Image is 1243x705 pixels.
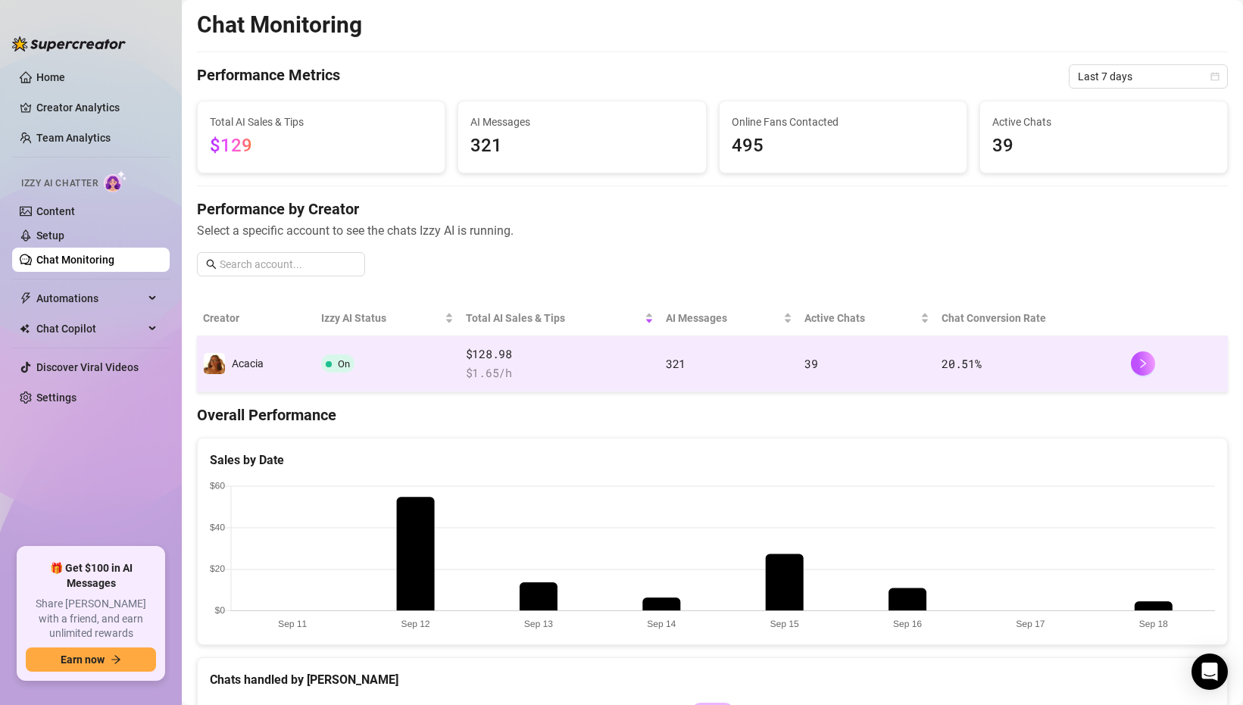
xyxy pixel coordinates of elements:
img: Acacia [204,353,225,374]
h4: Performance by Creator [197,198,1228,220]
span: $128.98 [466,345,654,363]
div: Chats handled by [PERSON_NAME] [210,670,1215,689]
span: $129 [210,135,252,156]
span: Active Chats [992,114,1215,130]
a: Content [36,205,75,217]
a: Settings [36,391,77,404]
span: 39 [992,132,1215,161]
span: Online Fans Contacted [732,114,954,130]
span: Last 7 days [1078,65,1219,88]
a: Setup [36,229,64,242]
a: Creator Analytics [36,95,158,120]
span: calendar [1210,72,1220,81]
input: Search account... [220,256,356,273]
a: Home [36,71,65,83]
span: Earn now [61,654,105,666]
button: right [1131,351,1155,376]
span: Automations [36,286,144,310]
span: Izzy AI Chatter [21,176,98,191]
h4: Performance Metrics [197,64,340,89]
div: Sales by Date [210,451,1215,469]
h4: Overall Performance [197,404,1228,426]
th: Creator [197,301,315,336]
a: Discover Viral Videos [36,361,139,373]
span: Share [PERSON_NAME] with a friend, and earn unlimited rewards [26,597,156,641]
span: Total AI Sales & Tips [210,114,433,130]
div: Open Intercom Messenger [1191,654,1228,690]
span: search [206,259,217,270]
th: Chat Conversion Rate [935,301,1125,336]
span: 495 [732,132,954,161]
span: arrow-right [111,654,121,665]
button: Earn nowarrow-right [26,647,156,672]
span: Acacia [232,357,264,370]
a: Team Analytics [36,132,111,144]
span: On [338,358,350,370]
img: logo-BBDzfeDw.svg [12,36,126,51]
span: right [1138,358,1148,369]
span: Total AI Sales & Tips [466,310,642,326]
th: Active Chats [798,301,935,336]
h2: Chat Monitoring [197,11,362,39]
span: thunderbolt [20,292,32,304]
span: Izzy AI Status [321,310,442,326]
th: Izzy AI Status [315,301,460,336]
span: Chat Copilot [36,317,144,341]
span: Select a specific account to see the chats Izzy AI is running. [197,221,1228,240]
span: Active Chats [804,310,917,326]
img: Chat Copilot [20,323,30,334]
span: 321 [470,132,693,161]
img: AI Chatter [104,170,127,192]
span: 321 [666,356,686,371]
a: Chat Monitoring [36,254,114,266]
span: AI Messages [666,310,780,326]
th: Total AI Sales & Tips [460,301,660,336]
span: $ 1.65 /h [466,364,654,382]
span: 39 [804,356,817,371]
span: AI Messages [470,114,693,130]
span: 20.51 % [942,356,981,371]
th: AI Messages [660,301,798,336]
span: 🎁 Get $100 in AI Messages [26,561,156,591]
